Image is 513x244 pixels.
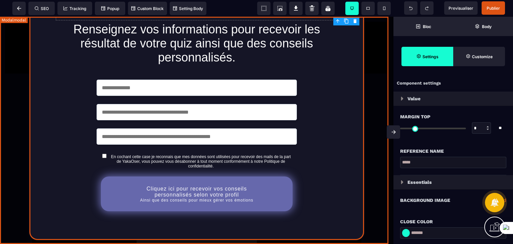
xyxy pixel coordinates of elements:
[131,6,164,11] span: Custom Block
[400,147,506,155] div: Reference name
[487,6,500,11] span: Publier
[35,6,49,11] span: SEO
[173,6,203,11] span: Setting Body
[407,95,420,103] p: Value
[401,47,453,66] span: Settings
[101,160,293,195] button: Cliquez ici pour recevoir vos conseils personnalisés selon votre profilAinsi que des conseils pou...
[62,4,331,49] text: Renseignez vos informations pour recevoir les résultat de votre quiz ainsi que des conseils perso...
[472,54,493,59] strong: Customize
[101,6,119,11] span: Popup
[401,97,403,101] img: loading
[482,24,492,29] strong: Body
[393,17,453,36] span: Open Blocks
[401,180,403,184] img: loading
[400,218,506,226] div: Close Color
[407,178,432,186] p: Essentials
[423,24,431,29] strong: Bloc
[63,6,86,11] span: Tracking
[449,6,473,11] span: Previsualiser
[453,17,513,36] span: Open Layer Manager
[393,77,513,90] div: Component settings
[422,54,439,59] strong: Settings
[400,113,431,121] span: Margin Top
[400,196,450,204] p: Background Image
[444,1,478,15] span: Preview
[257,2,271,15] span: View components
[273,2,287,15] span: Screenshot
[453,47,505,66] span: Open Style Manager
[109,138,292,152] label: En cochant cette case je reconnais que mes données sont utilisées pour recevoir des mails de la p...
